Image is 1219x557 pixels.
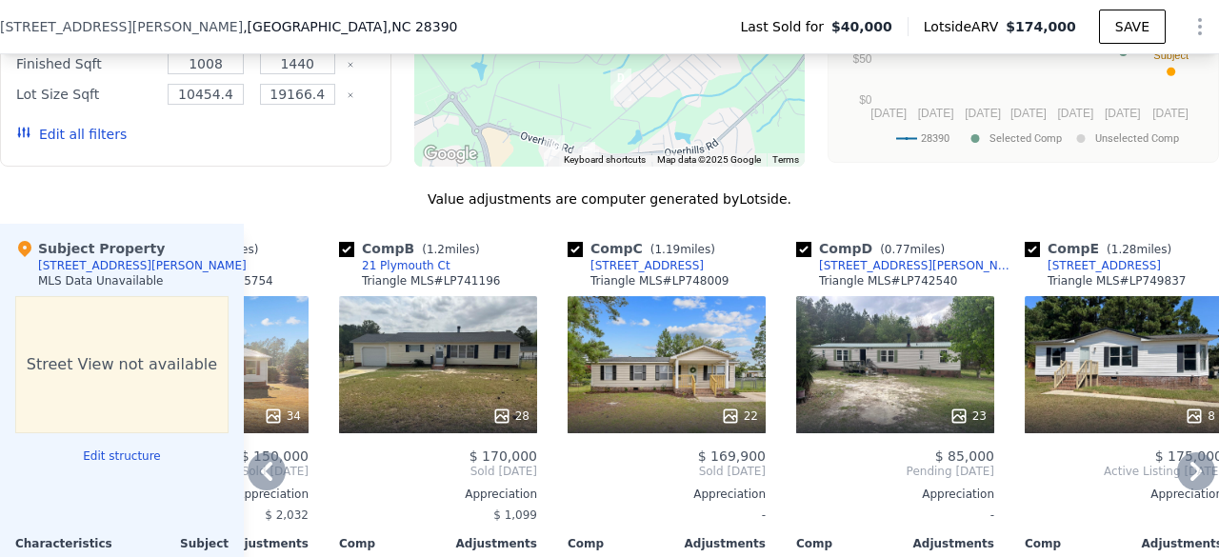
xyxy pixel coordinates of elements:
[590,258,704,273] div: [STREET_ADDRESS]
[419,142,482,167] img: Google
[122,536,229,551] div: Subject
[1152,107,1189,120] text: [DATE]
[388,19,458,34] span: , NC 28390
[15,536,122,551] div: Characteristics
[1111,243,1137,256] span: 1.28
[1025,536,1124,551] div: Comp
[438,536,537,551] div: Adjustments
[871,107,908,120] text: [DATE]
[339,487,537,502] div: Appreciation
[819,273,957,288] div: Triangle MLS # LP742540
[427,243,445,256] span: 1.2
[989,132,1062,145] text: Selected Comp
[921,132,949,145] text: 28390
[339,239,488,258] div: Comp B
[1185,407,1215,426] div: 8
[568,536,667,551] div: Comp
[210,536,309,551] div: Adjustments
[698,448,766,464] span: $ 169,900
[772,154,799,165] a: Terms (opens in new tab)
[1048,273,1186,288] div: Triangle MLS # LP749837
[567,134,603,182] div: 44 Plymouth Ct
[895,536,994,551] div: Adjustments
[414,243,487,256] span: ( miles)
[1010,107,1047,120] text: [DATE]
[493,508,537,522] span: $ 1,099
[15,448,229,464] button: Edit structure
[492,407,530,426] div: 28
[362,273,500,288] div: Triangle MLS # LP741196
[796,487,994,502] div: Appreciation
[568,502,766,528] div: -
[654,243,680,256] span: 1.19
[1058,107,1094,120] text: [DATE]
[853,52,872,66] text: $50
[643,243,723,256] span: ( miles)
[15,239,165,258] div: Subject Property
[241,448,309,464] span: $ 150,000
[1025,258,1161,273] a: [STREET_ADDRESS]
[740,17,831,36] span: Last Sold for
[667,536,766,551] div: Adjustments
[16,125,127,144] button: Edit all filters
[568,464,766,479] span: Sold [DATE]
[264,407,301,426] div: 34
[603,61,639,109] div: 150 W Everett St
[796,502,994,528] div: -
[924,17,1006,36] span: Lotside ARV
[470,448,537,464] span: $ 170,000
[1105,107,1141,120] text: [DATE]
[796,258,1017,273] a: [STREET_ADDRESS][PERSON_NAME]
[796,536,895,551] div: Comp
[243,17,457,36] span: , [GEOGRAPHIC_DATA]
[1099,243,1179,256] span: ( miles)
[347,61,354,69] button: Clear
[935,448,994,464] span: $ 85,000
[796,239,952,258] div: Comp D
[265,508,309,522] span: $ 2,032
[546,149,582,197] div: 281 Old Salem Dr
[1025,239,1179,258] div: Comp E
[1006,19,1076,34] span: $174,000
[831,17,892,36] span: $40,000
[347,91,354,99] button: Clear
[339,258,450,273] a: 21 Plymouth Ct
[568,487,766,502] div: Appreciation
[819,258,1017,273] div: [STREET_ADDRESS][PERSON_NAME]
[885,243,910,256] span: 0.77
[590,273,729,288] div: Triangle MLS # LP748009
[15,296,229,433] div: Street View not available
[721,407,758,426] div: 22
[949,407,987,426] div: 23
[1154,50,1189,61] text: Subject
[38,273,164,288] div: MLS Data Unavailable
[568,239,723,258] div: Comp C
[1048,258,1161,273] div: [STREET_ADDRESS]
[657,154,761,165] span: Map data ©2025 Google
[16,81,156,108] div: Lot Size Sqft
[872,243,952,256] span: ( miles)
[419,142,482,167] a: Open this area in Google Maps (opens a new window)
[339,464,537,479] span: Sold [DATE]
[536,128,572,175] div: 43 Columbus Ct
[796,464,994,479] span: Pending [DATE]
[16,50,156,77] div: Finished Sqft
[859,93,872,107] text: $0
[1181,8,1219,46] button: Show Options
[1095,132,1179,145] text: Unselected Comp
[38,258,247,273] div: [STREET_ADDRESS][PERSON_NAME]
[966,107,1002,120] text: [DATE]
[1099,10,1166,44] button: SAVE
[918,107,954,120] text: [DATE]
[362,258,450,273] div: 21 Plymouth Ct
[339,536,438,551] div: Comp
[564,153,646,167] button: Keyboard shortcuts
[568,258,704,273] a: [STREET_ADDRESS]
